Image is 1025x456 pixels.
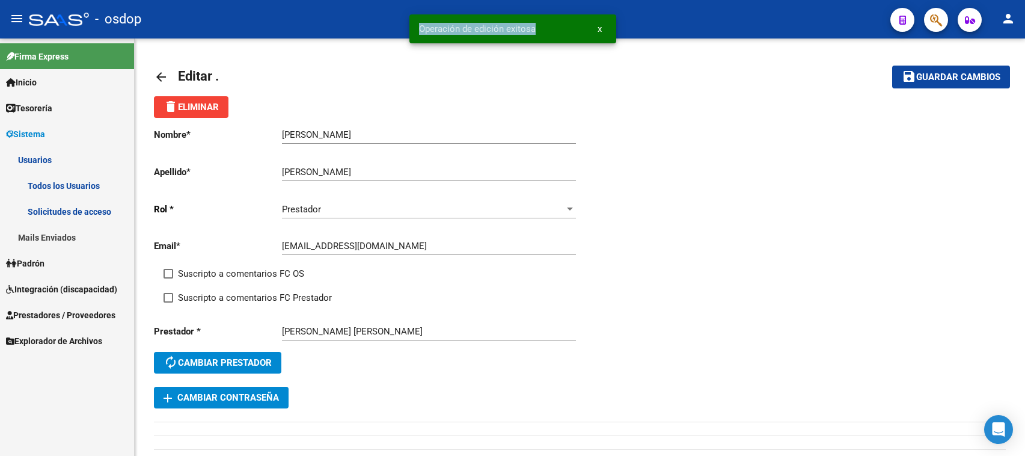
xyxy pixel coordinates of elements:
span: Firma Express [6,50,69,63]
span: - osdop [95,6,141,32]
span: Prestador [282,204,321,215]
span: Suscripto a comentarios FC Prestador [178,291,332,305]
span: Editar . [178,69,219,84]
button: Cambiar Contraseña [154,387,289,408]
button: Cambiar prestador [154,352,281,374]
span: Inicio [6,76,37,89]
mat-icon: add [161,391,175,405]
p: Prestador * [154,325,282,338]
p: Rol * [154,203,282,216]
span: Prestadores / Proveedores [6,309,115,322]
p: Email [154,239,282,253]
span: Tesorería [6,102,52,115]
span: Cambiar Contraseña [164,392,279,403]
span: Eliminar [164,102,219,112]
span: Padrón [6,257,44,270]
button: Guardar cambios [892,66,1010,88]
mat-icon: save [902,69,916,84]
span: Integración (discapacidad) [6,283,117,296]
span: Suscripto a comentarios FC OS [178,267,304,281]
mat-icon: arrow_back [154,70,168,84]
p: Nombre [154,128,282,141]
div: Open Intercom Messenger [984,415,1013,444]
span: x [598,23,602,34]
span: Cambiar prestador [164,357,272,368]
mat-icon: menu [10,11,24,26]
mat-icon: autorenew [164,355,178,369]
span: Sistema [6,128,45,141]
span: Guardar cambios [916,72,1000,83]
span: Explorador de Archivos [6,334,102,348]
button: Eliminar [154,96,228,118]
span: Operación de edición exitosa [419,23,536,35]
mat-icon: person [1001,11,1015,26]
mat-icon: delete [164,99,178,114]
button: x [588,18,611,40]
p: Apellido [154,165,282,179]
